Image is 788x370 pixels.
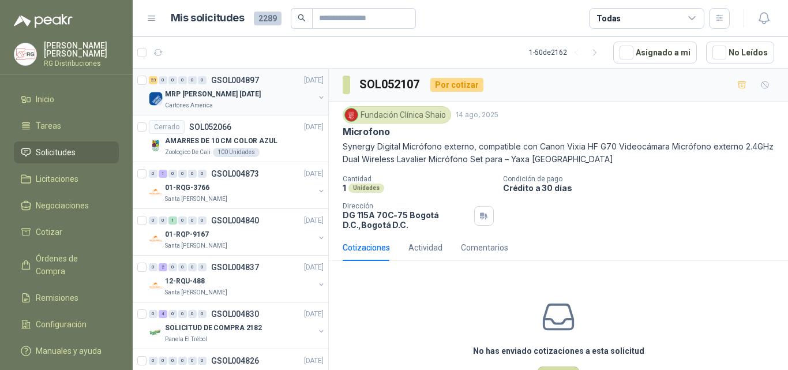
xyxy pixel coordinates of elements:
[149,185,163,199] img: Company Logo
[343,210,470,230] p: DG 115A 70C-75 Bogotá D.C. , Bogotá D.C.
[149,310,157,318] div: 0
[178,76,187,84] div: 0
[168,310,177,318] div: 0
[213,148,260,157] div: 100 Unidades
[159,216,167,225] div: 0
[178,216,187,225] div: 0
[159,263,167,271] div: 2
[149,170,157,178] div: 0
[304,169,324,180] p: [DATE]
[304,215,324,226] p: [DATE]
[168,170,177,178] div: 0
[198,263,207,271] div: 0
[211,76,259,84] p: GSOL004897
[14,168,119,190] a: Licitaciones
[304,262,324,273] p: [DATE]
[44,60,119,67] p: RG Distribuciones
[36,318,87,331] span: Configuración
[165,195,227,204] p: Santa [PERSON_NAME]
[178,310,187,318] div: 0
[408,241,442,254] div: Actividad
[348,184,384,193] div: Unidades
[149,307,326,344] a: 0 4 0 0 0 0 GSOL004830[DATE] Company LogoSOLICITUD DE COMPRA 2182Panela El Trébol
[168,357,177,365] div: 0
[188,310,197,318] div: 0
[188,216,197,225] div: 0
[36,146,76,159] span: Solicitudes
[456,110,498,121] p: 14 ago, 2025
[706,42,774,63] button: No Leídos
[198,310,207,318] div: 0
[165,276,205,287] p: 12-RQU-488
[254,12,282,25] span: 2289
[159,76,167,84] div: 0
[149,263,157,271] div: 0
[461,241,508,254] div: Comentarios
[473,345,644,357] h3: No has enviado cotizaciones a esta solicitud
[14,313,119,335] a: Configuración
[14,115,119,137] a: Tareas
[36,345,102,357] span: Manuales y ayuda
[165,323,262,334] p: SOLICITUD DE COMPRA 2182
[189,123,231,131] p: SOL052066
[149,326,163,339] img: Company Logo
[211,310,259,318] p: GSOL004830
[36,199,89,212] span: Negociaciones
[149,139,163,152] img: Company Logo
[298,14,306,22] span: search
[171,10,245,27] h1: Mis solicitudes
[159,170,167,178] div: 1
[188,263,197,271] div: 0
[343,183,346,193] p: 1
[178,357,187,365] div: 0
[211,357,259,365] p: GSOL004826
[165,229,209,240] p: 01-RQP-9167
[36,119,61,132] span: Tareas
[36,291,78,304] span: Remisiones
[430,78,483,92] div: Por cotizar
[178,170,187,178] div: 0
[188,170,197,178] div: 0
[149,216,157,225] div: 0
[188,357,197,365] div: 0
[198,216,207,225] div: 0
[14,248,119,282] a: Órdenes de Compra
[168,263,177,271] div: 0
[149,73,326,110] a: 23 0 0 0 0 0 GSOL004897[DATE] Company LogoMRP [PERSON_NAME] [DATE]Cartones America
[149,214,326,251] a: 0 0 1 0 0 0 GSOL004840[DATE] Company Logo01-RQP-9167Santa [PERSON_NAME]
[14,221,119,243] a: Cotizar
[159,310,167,318] div: 4
[14,14,73,28] img: Logo peakr
[14,195,119,216] a: Negociaciones
[149,260,326,297] a: 0 2 0 0 0 0 GSOL004837[DATE] Company Logo12-RQU-488Santa [PERSON_NAME]
[159,357,167,365] div: 0
[359,76,421,94] h3: SOL052107
[168,216,177,225] div: 1
[343,202,470,210] p: Dirección
[14,287,119,309] a: Remisiones
[343,126,389,138] p: Microfono
[613,42,697,63] button: Asignado a mi
[149,167,326,204] a: 0 1 0 0 0 0 GSOL004873[DATE] Company Logo01-RQG-3766Santa [PERSON_NAME]
[14,43,36,65] img: Company Logo
[14,88,119,110] a: Inicio
[165,182,209,193] p: 01-RQG-3766
[343,106,451,124] div: Fundación Clínica Shaio
[149,120,185,134] div: Cerrado
[149,76,157,84] div: 23
[211,216,259,225] p: GSOL004840
[596,12,621,25] div: Todas
[165,241,227,251] p: Santa [PERSON_NAME]
[36,93,54,106] span: Inicio
[198,170,207,178] div: 0
[165,89,261,100] p: MRP [PERSON_NAME] [DATE]
[36,173,78,185] span: Licitaciones
[343,140,774,166] p: Synergy Digital Micrófono externo, compatible con Canon Vixia HF G70 Videocámara Micrófono extern...
[198,357,207,365] div: 0
[529,43,604,62] div: 1 - 50 de 2162
[503,175,783,183] p: Condición de pago
[343,175,494,183] p: Cantidad
[149,232,163,246] img: Company Logo
[36,226,62,238] span: Cotizar
[188,76,197,84] div: 0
